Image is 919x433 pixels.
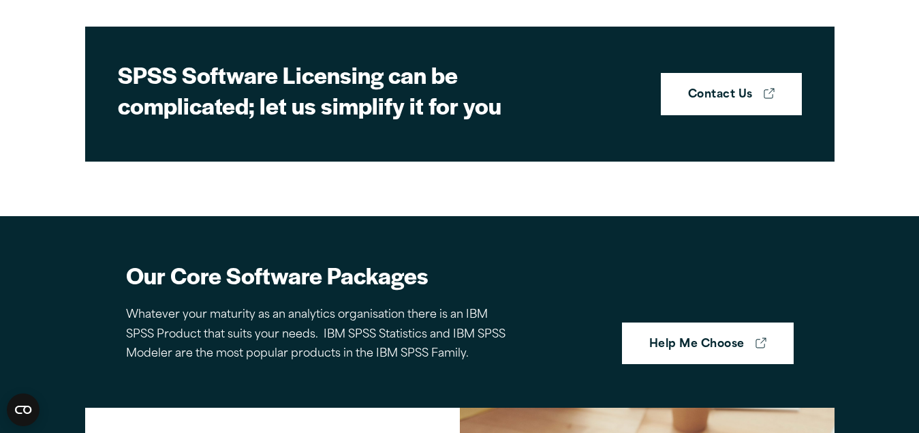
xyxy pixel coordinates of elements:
h2: SPSS Software Licensing can be complicated; let us simplify it for you [118,59,595,121]
strong: Contact Us [688,87,753,104]
h2: Our Core Software Packages [126,260,512,290]
a: Contact Us [661,73,802,115]
a: Help Me Choose [622,323,794,365]
p: Whatever your maturity as an analytics organisation there is an IBM SPSS Product that suits your ... [126,305,512,364]
button: Open CMP widget [7,393,40,426]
